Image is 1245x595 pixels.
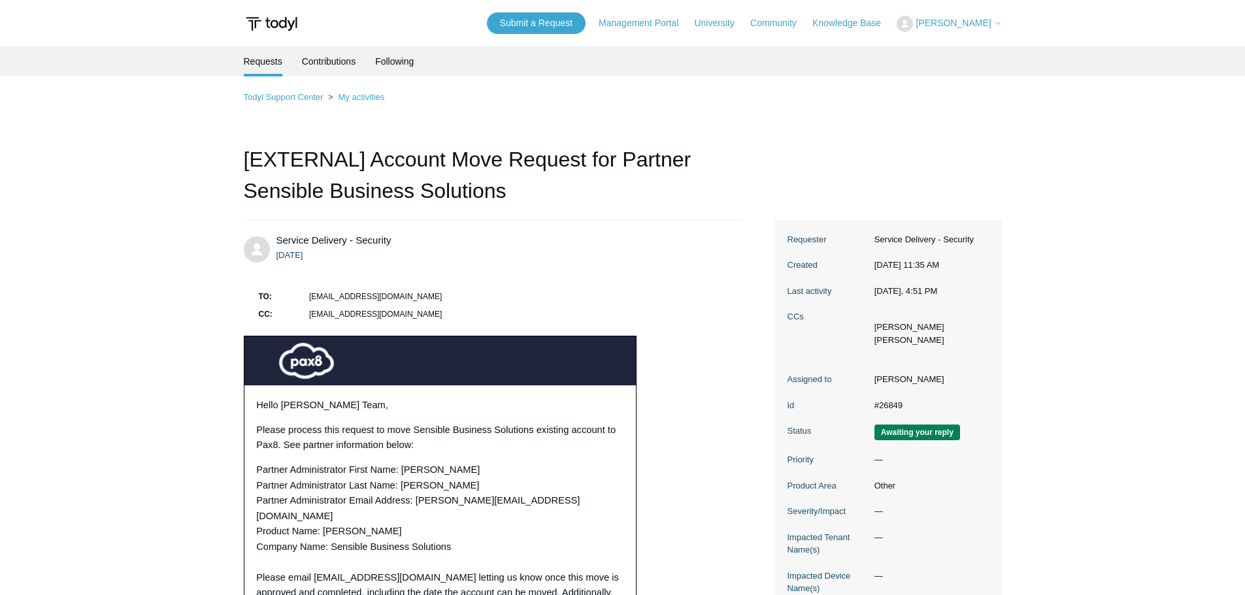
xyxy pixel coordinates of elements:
[897,16,1001,32] button: [PERSON_NAME]
[788,531,868,556] dt: Impacted Tenant Name(s)
[788,310,868,323] dt: CCs
[599,16,691,30] a: Management Portal
[868,453,989,466] dd: —
[258,308,307,321] th: CC:
[244,92,326,102] li: Todyl Support Center
[788,399,868,412] dt: Id
[874,321,944,334] li: Nick Luyckx
[868,233,989,246] dd: Service Delivery - Security
[375,46,414,76] a: Following
[868,399,989,412] dd: #26849
[868,570,989,583] dd: —
[325,92,384,102] li: My activities
[874,425,960,440] span: We are waiting for you to respond
[788,479,868,492] dt: Product Area
[244,92,324,102] a: Todyl Support Center
[694,16,747,30] a: University
[868,531,989,544] dd: —
[788,505,868,518] dt: Severity/Impact
[812,16,894,30] a: Knowledge Base
[788,570,868,595] dt: Impacted Device Name(s)
[868,505,989,518] dd: —
[308,290,742,306] td: [EMAIL_ADDRESS][DOMAIN_NAME]
[874,286,938,296] time: 08/19/2025, 16:51
[788,259,868,272] dt: Created
[244,12,299,36] img: Todyl Support Center Help Center home page
[244,336,637,385] img: header
[750,16,810,30] a: Community
[788,425,868,438] dt: Status
[276,234,391,246] span: Service Delivery - Security
[244,144,744,220] h1: [EXTERNAL] Account Move Request for Partner Sensible Business Solutions
[868,373,989,386] dd: [PERSON_NAME]
[868,479,989,492] dd: Other
[256,423,620,453] p: Please process this request to move Sensible Business Solutions existing account to Pax8. See par...
[874,334,944,347] li: Clayton Unrein
[874,260,939,270] time: 07/30/2025, 11:35
[788,453,868,466] dt: Priority
[244,46,282,76] li: Requests
[788,233,868,246] dt: Requester
[308,308,742,321] td: [EMAIL_ADDRESS][DOMAIN_NAME]
[338,92,384,102] a: My activities
[258,290,307,306] th: TO:
[788,285,868,298] dt: Last activity
[487,12,586,34] a: Submit a Request
[916,18,991,28] span: [PERSON_NAME]
[302,46,356,76] a: Contributions
[276,250,303,260] time: 07/30/2025, 11:35
[788,373,868,386] dt: Assigned to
